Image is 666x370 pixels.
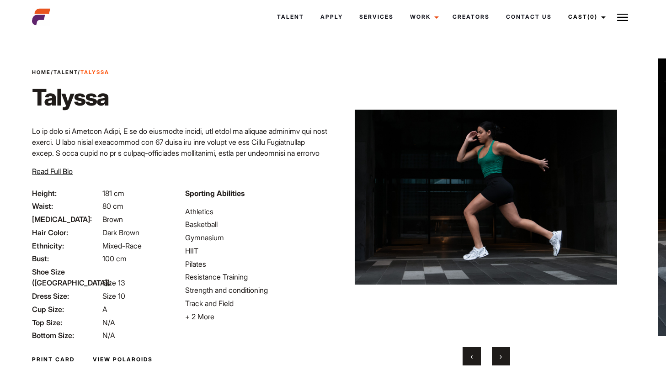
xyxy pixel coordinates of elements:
span: Size 10 [102,291,125,301]
a: Talent [53,69,78,75]
span: + 2 More [185,312,214,321]
a: Home [32,69,51,75]
span: Height: [32,188,101,199]
span: Size 13 [102,278,125,287]
li: Track and Field [185,298,327,309]
li: HIIT [185,245,327,256]
a: Contact Us [498,5,560,29]
img: Talyssa13 [355,58,617,336]
span: / / [32,69,109,76]
li: Strength and conditioning [185,285,327,296]
span: Waist: [32,201,101,211]
img: cropped-aefm-brand-fav-22-square.png [32,8,50,26]
li: Gymnasium [185,232,327,243]
button: Read Full Bio [32,166,73,177]
span: Hair Color: [32,227,101,238]
strong: Sporting Abilities [185,189,245,198]
span: Shoe Size ([GEOGRAPHIC_DATA]): [32,266,101,288]
a: Services [351,5,402,29]
span: Bottom Size: [32,330,101,341]
span: Top Size: [32,317,101,328]
a: Talent [269,5,312,29]
span: Read Full Bio [32,167,73,176]
span: Mixed-Race [102,241,142,250]
li: Athletics [185,206,327,217]
a: Apply [312,5,351,29]
img: Burger icon [617,12,628,23]
span: 80 cm [102,201,123,211]
span: (0) [587,13,597,20]
span: Brown [102,215,123,224]
span: Bust: [32,253,101,264]
span: 181 cm [102,189,124,198]
p: Lo ip dolo si Ametcon Adipi, E se do eiusmodte incidi, utl etdol ma aliquae adminimv qui nost exe... [32,126,327,257]
h1: Talyssa [32,84,109,111]
a: Print Card [32,355,75,364]
li: Basketball [185,219,327,230]
span: Cup Size: [32,304,101,315]
li: Pilates [185,259,327,270]
a: Cast(0) [560,5,611,29]
li: Resistance Training [185,271,327,282]
span: N/A [102,331,115,340]
span: Next [500,352,502,361]
span: Ethnicity: [32,240,101,251]
a: Creators [444,5,498,29]
span: Previous [470,352,473,361]
strong: Talyssa [80,69,109,75]
a: View Polaroids [93,355,153,364]
span: A [102,305,107,314]
span: N/A [102,318,115,327]
a: Work [402,5,444,29]
span: Dress Size: [32,291,101,301]
span: [MEDICAL_DATA]: [32,214,101,225]
span: 100 cm [102,254,127,263]
span: Dark Brown [102,228,139,237]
